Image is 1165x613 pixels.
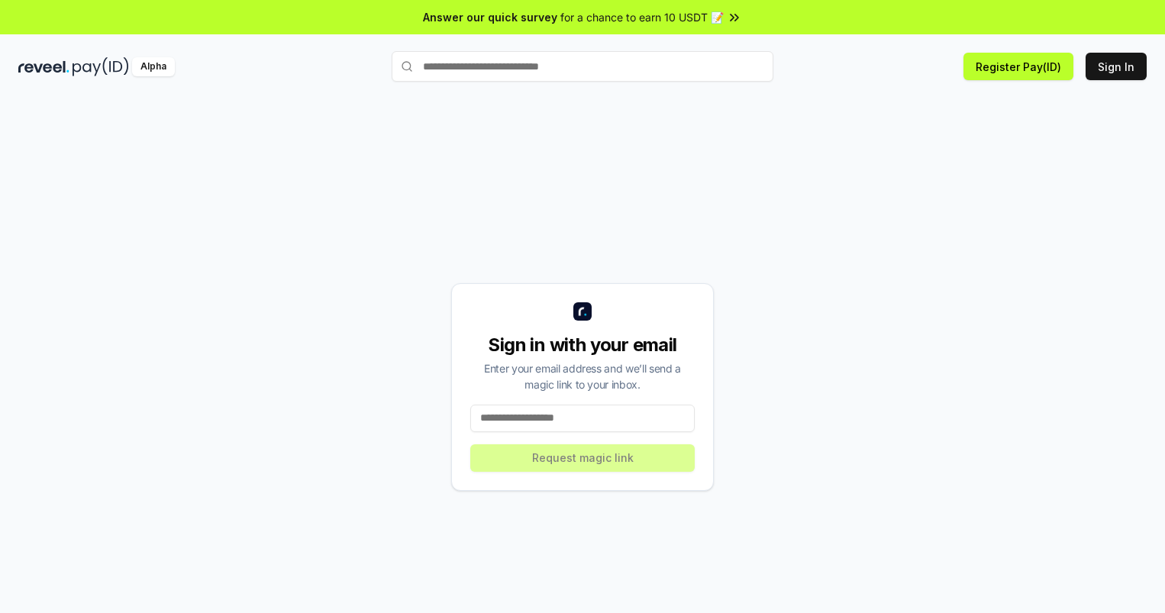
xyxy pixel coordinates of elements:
img: pay_id [73,57,129,76]
img: reveel_dark [18,57,69,76]
span: Answer our quick survey [423,9,557,25]
div: Sign in with your email [470,333,695,357]
div: Alpha [132,57,175,76]
img: logo_small [573,302,592,321]
button: Register Pay(ID) [963,53,1073,80]
button: Sign In [1086,53,1147,80]
span: for a chance to earn 10 USDT 📝 [560,9,724,25]
div: Enter your email address and we’ll send a magic link to your inbox. [470,360,695,392]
